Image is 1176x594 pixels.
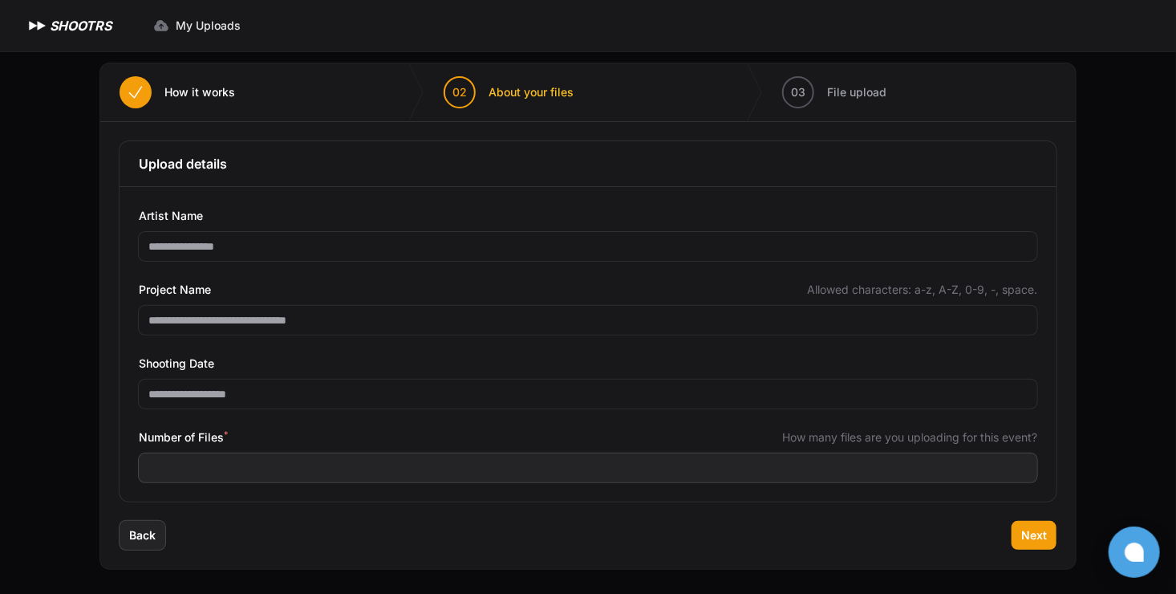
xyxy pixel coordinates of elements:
span: About your files [489,84,574,100]
img: SHOOTRS [26,16,50,35]
a: My Uploads [144,11,250,40]
span: My Uploads [176,18,241,34]
button: How it works [100,63,254,121]
span: Next [1021,527,1047,543]
span: Artist Name [139,206,203,226]
span: Project Name [139,280,211,299]
button: Next [1012,521,1056,550]
span: 02 [452,84,467,100]
span: File upload [827,84,886,100]
h1: SHOOTRS [50,16,112,35]
button: Open chat window [1109,527,1160,578]
span: How many files are you uploading for this event? [782,429,1037,445]
h3: Upload details [139,154,1037,173]
a: SHOOTRS SHOOTRS [26,16,112,35]
span: Shooting Date [139,354,214,373]
span: Allowed characters: a-z, A-Z, 0-9, -, space. [807,282,1037,298]
span: Number of Files [139,428,228,447]
button: Back [120,521,165,550]
span: Back [129,527,156,543]
span: How it works [164,84,235,100]
button: 03 File upload [763,63,906,121]
span: 03 [791,84,805,100]
button: 02 About your files [424,63,593,121]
